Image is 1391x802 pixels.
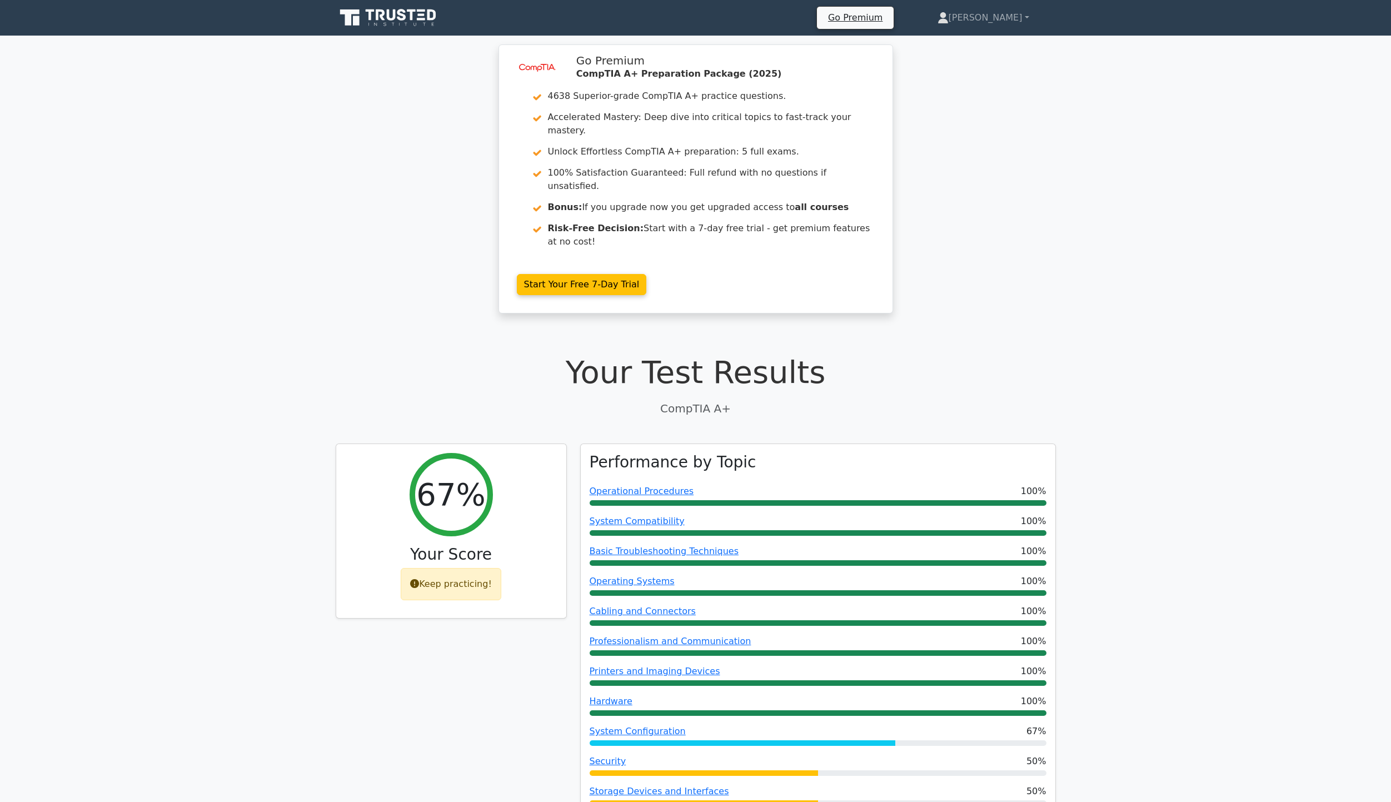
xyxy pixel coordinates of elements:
a: System Configuration [590,726,686,736]
a: Basic Troubleshooting Techniques [590,546,739,556]
span: 100% [1021,515,1046,528]
h2: 67% [416,476,485,513]
a: Printers and Imaging Devices [590,666,720,676]
a: Go Premium [821,10,889,25]
span: 100% [1021,575,1046,588]
h1: Your Test Results [336,353,1056,391]
a: Operating Systems [590,576,675,586]
a: Cabling and Connectors [590,606,696,616]
span: 100% [1021,665,1046,678]
span: 67% [1026,725,1046,738]
span: 100% [1021,545,1046,558]
span: 100% [1021,635,1046,648]
span: 50% [1026,755,1046,768]
a: Security [590,756,626,766]
a: [PERSON_NAME] [911,7,1056,29]
p: CompTIA A+ [336,400,1056,417]
span: 100% [1021,485,1046,498]
a: Start Your Free 7-Day Trial [517,274,647,295]
span: 50% [1026,785,1046,798]
span: 100% [1021,605,1046,618]
span: 100% [1021,695,1046,708]
a: Professionalism and Communication [590,636,751,646]
a: Operational Procedures [590,486,694,496]
div: Keep practicing! [401,568,501,600]
h3: Performance by Topic [590,453,756,472]
a: System Compatibility [590,516,685,526]
a: Hardware [590,696,632,706]
a: Storage Devices and Interfaces [590,786,729,796]
h3: Your Score [345,545,557,564]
